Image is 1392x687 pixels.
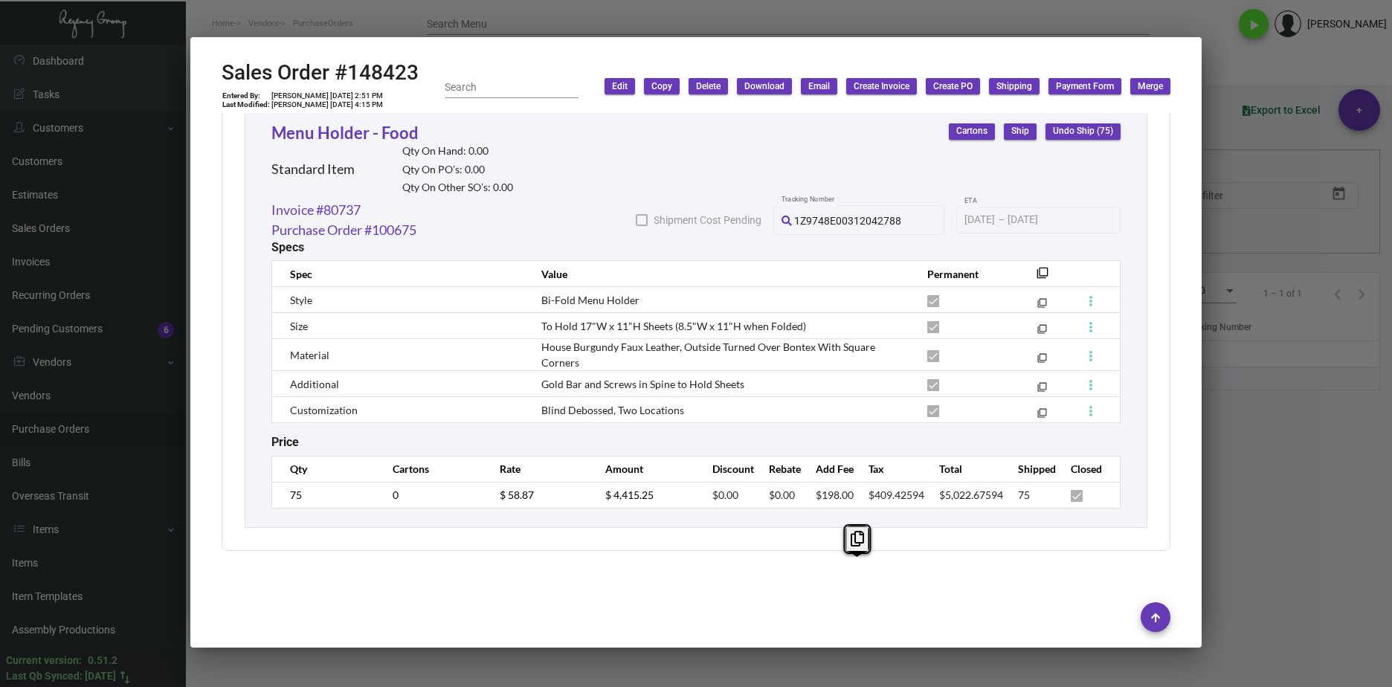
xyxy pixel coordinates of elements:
button: Delete [689,78,728,94]
button: Email [801,78,837,94]
th: Amount [590,456,697,482]
th: Qty [272,456,378,482]
h2: Qty On Hand: 0.00 [402,145,513,158]
th: Discount [697,456,754,482]
button: Create PO [926,78,980,94]
td: [PERSON_NAME] [DATE] 2:51 PM [271,91,384,100]
div: Current version: [6,653,82,668]
span: Cartons [956,125,987,138]
h2: Qty On PO’s: 0.00 [402,164,513,176]
span: Undo Ship (75) [1053,125,1113,138]
button: Undo Ship (75) [1045,123,1121,140]
span: $198.00 [816,488,854,501]
input: End date [1008,214,1079,226]
button: Merge [1130,78,1170,94]
span: Copy [651,80,672,93]
span: Email [808,80,830,93]
span: Style [290,294,312,306]
th: Tax [854,456,924,482]
mat-icon: filter_none [1037,356,1047,366]
span: Shipping [996,80,1032,93]
div: Last Qb Synced: [DATE] [6,668,116,684]
span: House Burgundy Faux Leather, Outside Turned Over Bontex With Square Corners [541,341,875,369]
td: Last Modified: [222,100,271,109]
span: – [998,214,1005,226]
span: Size [290,320,308,332]
span: Bi-Fold Menu Holder [541,294,639,306]
span: Blind Debossed, Two Locations [541,404,684,416]
span: $0.00 [769,488,795,501]
mat-icon: filter_none [1037,385,1047,395]
button: Payment Form [1048,78,1121,94]
h2: Specs [271,240,304,254]
th: Rebate [754,456,801,482]
a: Purchase Order #100675 [271,220,416,240]
span: $5,022.67594 [939,488,1003,501]
span: 75 [1018,488,1030,501]
td: Entered By: [222,91,271,100]
span: Create Invoice [854,80,909,93]
th: Total [924,456,1003,482]
h2: Price [271,435,299,449]
span: Merge [1138,80,1163,93]
span: Ship [1011,125,1029,138]
span: To Hold 17"W x 11"H Sheets (8.5"W x 11"H when Folded) [541,320,806,332]
mat-icon: filter_none [1037,411,1047,421]
button: Shipping [989,78,1040,94]
span: Payment Form [1056,80,1114,93]
span: Customization [290,404,358,416]
div: 0.51.2 [88,653,117,668]
span: Gold Bar and Screws in Spine to Hold Sheets [541,378,744,390]
th: Rate [485,456,590,482]
th: Closed [1056,456,1121,482]
th: Value [526,261,912,287]
span: Delete [696,80,721,93]
button: Ship [1004,123,1037,140]
span: Download [744,80,784,93]
span: Edit [612,80,628,93]
th: Shipped [1003,456,1056,482]
span: $409.42594 [869,488,924,501]
button: Edit [605,78,635,94]
th: Permanent [912,261,1014,287]
span: $0.00 [712,488,738,501]
button: Copy [644,78,680,94]
th: Spec [272,261,526,287]
mat-icon: filter_none [1037,327,1047,337]
span: Additional [290,378,339,390]
button: Cartons [949,123,995,140]
mat-icon: filter_none [1037,301,1047,311]
td: [PERSON_NAME] [DATE] 4:15 PM [271,100,384,109]
span: Shipment Cost Pending [654,211,761,229]
span: 1Z9748E00312042788 [794,215,901,227]
th: Add Fee [801,456,854,482]
h2: Qty On Other SO’s: 0.00 [402,181,513,194]
input: Start date [964,214,995,226]
button: Create Invoice [846,78,917,94]
h2: Standard Item [271,161,355,178]
a: Menu Holder - Food [271,123,419,143]
h2: Sales Order #148423 [222,60,419,86]
span: Material [290,349,329,361]
th: Cartons [378,456,485,482]
button: Download [737,78,792,94]
span: Create PO [933,80,973,93]
i: Copy [851,531,864,546]
a: Invoice #80737 [271,200,361,220]
mat-icon: filter_none [1037,271,1048,283]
